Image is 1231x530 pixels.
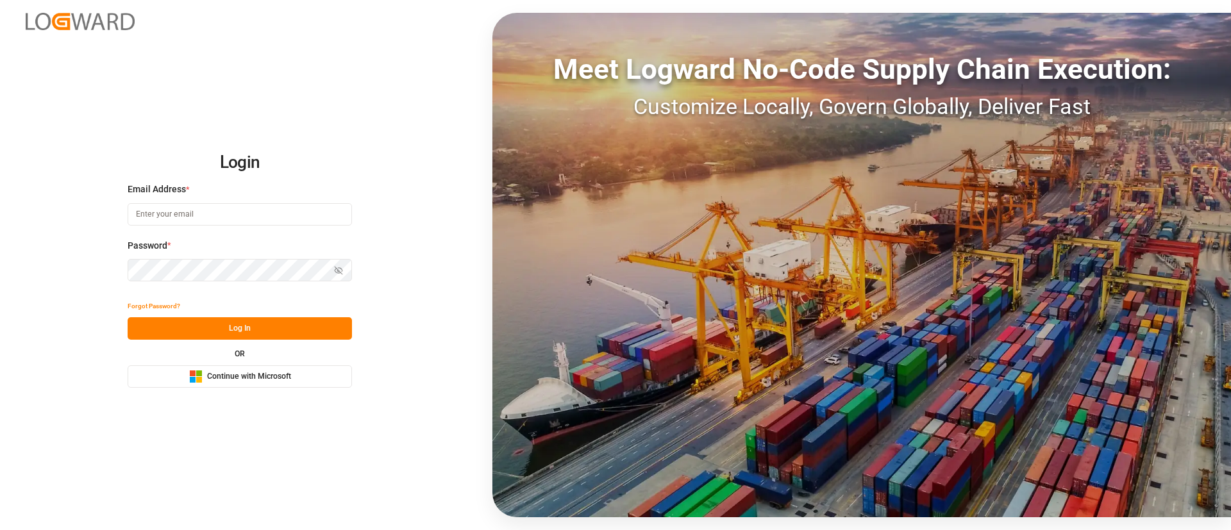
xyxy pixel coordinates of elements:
button: Continue with Microsoft [128,365,352,388]
span: Email Address [128,183,186,196]
div: Customize Locally, Govern Globally, Deliver Fast [492,90,1231,123]
input: Enter your email [128,203,352,226]
button: Log In [128,317,352,340]
div: Meet Logward No-Code Supply Chain Execution: [492,48,1231,90]
span: Continue with Microsoft [207,371,291,383]
h2: Login [128,142,352,183]
small: OR [235,350,245,358]
img: Logward_new_orange.png [26,13,135,30]
button: Forgot Password? [128,295,180,317]
span: Password [128,239,167,253]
